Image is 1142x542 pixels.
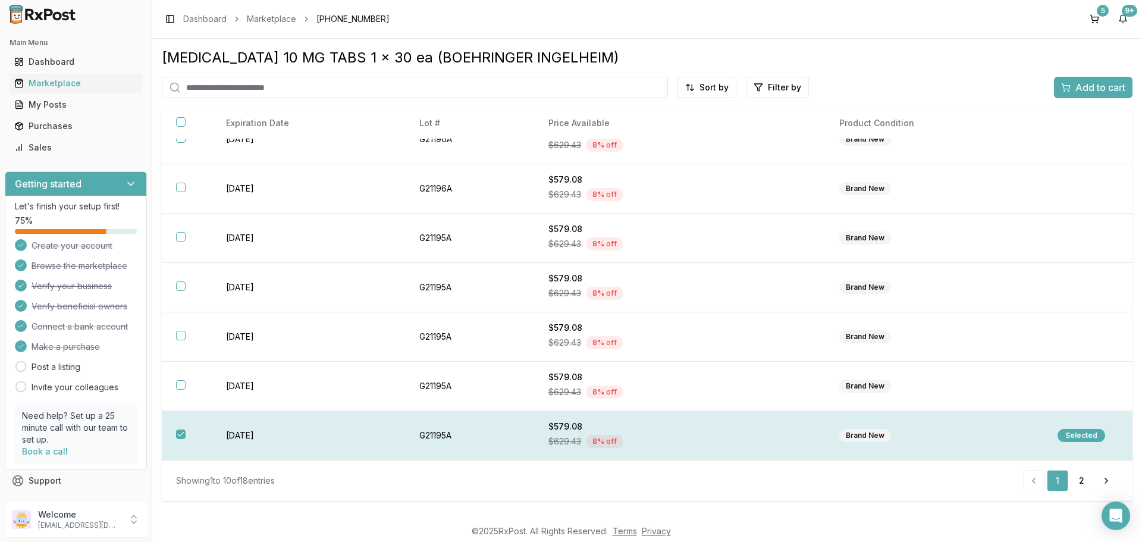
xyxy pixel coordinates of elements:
div: Dashboard [14,56,137,68]
a: Marketplace [247,13,296,25]
a: My Posts [10,94,142,115]
td: [DATE] [212,164,405,214]
div: $579.08 [548,322,811,334]
p: Let's finish your setup first! [15,200,137,212]
div: Showing 1 to 10 of 18 entries [176,475,275,487]
div: 5 [1097,5,1109,17]
div: 9+ [1122,5,1137,17]
span: Add to cart [1075,80,1125,95]
span: $629.43 [548,386,581,398]
div: $579.08 [548,223,811,235]
button: My Posts [5,95,147,114]
div: $579.08 [548,421,811,433]
span: $629.43 [548,238,581,250]
span: Filter by [768,82,801,93]
td: G21195A [405,362,534,411]
th: Price Available [534,108,825,139]
span: Sort by [699,82,729,93]
div: 8 % off [586,435,623,448]
div: [MEDICAL_DATA] 10 MG TABS 1 x 30 ea (BOEHRINGER INGELHEIM) [162,48,1132,67]
td: G21195A [405,214,534,263]
span: $629.43 [548,287,581,299]
div: Brand New [839,231,891,245]
a: Post a listing [32,361,80,373]
p: Need help? Set up a 25 minute call with our team to set up. [22,410,130,446]
span: Browse the marketplace [32,260,127,272]
span: $629.43 [548,337,581,349]
h3: Getting started [15,177,81,191]
div: Brand New [839,429,891,442]
p: [EMAIL_ADDRESS][DOMAIN_NAME] [38,521,121,530]
div: Open Intercom Messenger [1102,502,1130,530]
td: G21195A [405,312,534,362]
div: Marketplace [14,77,137,89]
button: 5 [1085,10,1104,29]
span: Verify your business [32,280,112,292]
th: Lot # [405,108,534,139]
div: 8 % off [586,336,623,349]
span: $629.43 [548,189,581,200]
a: Privacy [642,526,671,536]
a: Go to next page [1094,470,1118,491]
img: RxPost Logo [5,5,81,24]
div: My Posts [14,99,137,111]
div: $579.08 [548,371,811,383]
button: Filter by [746,77,809,98]
div: Brand New [839,380,891,393]
div: 8 % off [586,237,623,250]
button: Dashboard [5,52,147,71]
div: 8 % off [586,188,623,201]
h2: Main Menu [10,38,142,48]
th: Product Condition [825,108,1043,139]
td: [DATE] [212,411,405,460]
td: [DATE] [212,263,405,312]
div: Brand New [839,133,891,146]
span: $629.43 [548,139,581,151]
p: Welcome [38,509,121,521]
button: Feedback [5,491,147,513]
span: Feedback [29,496,69,508]
div: Brand New [839,182,891,195]
a: Sales [10,137,142,158]
img: User avatar [12,510,31,529]
span: [PHONE_NUMBER] [316,13,390,25]
a: 2 [1071,470,1092,491]
button: Add to cart [1054,77,1132,98]
span: 75 % [15,215,33,227]
a: Book a call [22,446,68,456]
button: 9+ [1113,10,1132,29]
span: $629.43 [548,436,581,447]
td: [DATE] [212,312,405,362]
div: Brand New [839,281,891,294]
button: Support [5,470,147,491]
span: Create your account [32,240,112,252]
div: Selected [1058,429,1105,442]
td: [DATE] [212,362,405,411]
div: 8 % off [586,139,623,152]
div: $579.08 [548,272,811,284]
td: [DATE] [212,214,405,263]
a: Dashboard [10,51,142,73]
td: G21195A [405,411,534,460]
span: Make a purchase [32,341,100,353]
a: Purchases [10,115,142,137]
div: Brand New [839,330,891,343]
button: Sort by [677,77,736,98]
div: 8 % off [586,287,623,300]
a: Marketplace [10,73,142,94]
a: 1 [1047,470,1068,491]
div: Sales [14,142,137,153]
a: Invite your colleagues [32,381,118,393]
nav: breadcrumb [183,13,390,25]
td: [DATE] [212,115,405,164]
button: Purchases [5,117,147,136]
td: G21196A [405,164,534,214]
div: Purchases [14,120,137,132]
button: Marketplace [5,74,147,93]
a: Terms [613,526,637,536]
span: Verify beneficial owners [32,300,127,312]
a: Dashboard [183,13,227,25]
div: $579.08 [548,174,811,186]
span: Connect a bank account [32,321,128,333]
